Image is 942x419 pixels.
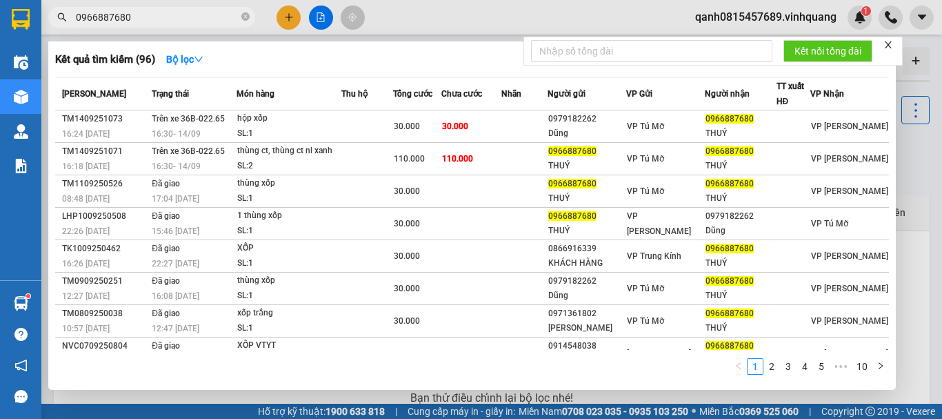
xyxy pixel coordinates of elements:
span: VP [PERSON_NAME] [627,211,691,236]
div: 0866916339 [548,242,625,256]
span: Món hàng [237,89,274,99]
span: VP Tú Mỡ [627,121,664,131]
div: SL: 1 [237,224,341,239]
div: KHÁCH HÀNG [548,256,625,271]
button: Bộ lọcdown [155,48,214,70]
span: 30.000 [394,284,420,293]
li: 5 [813,358,830,375]
span: 16:08 [DATE] [152,291,199,301]
span: 12:47 [DATE] [152,324,199,333]
a: 5 [814,359,829,374]
span: 16:30 - 14/09 [152,129,201,139]
span: search [57,12,67,22]
span: close [883,40,893,50]
div: TM0809250038 [62,306,148,321]
input: Tìm tên, số ĐT hoặc mã đơn [76,10,239,25]
span: 16:24 [DATE] [62,129,110,139]
img: solution-icon [14,159,28,173]
img: warehouse-icon [14,296,28,311]
span: VP Tú Mỡ [627,316,664,326]
span: VP [PERSON_NAME] [811,284,888,293]
div: SL: 1 [237,126,341,142]
div: TK1009250462 [62,242,148,256]
div: XỐP VTYT [237,338,341,353]
div: THUÝ [705,191,775,206]
div: THUÝ [548,224,625,238]
a: 3 [781,359,796,374]
div: THUÝ [705,289,775,303]
span: 0966887680 [705,114,754,124]
div: 0971361802 [548,306,625,321]
span: 0966887680 [548,146,597,156]
span: VP Trung Kính [627,251,681,261]
li: Previous Page [730,358,747,375]
span: 30.000 [394,349,420,358]
div: 0979182262 [548,274,625,289]
div: THUÝ [705,159,775,173]
span: question-circle [14,328,28,341]
span: VP Gửi [626,89,652,99]
a: 1 [748,359,763,374]
span: 30.000 [394,316,420,326]
span: 30.000 [394,121,420,131]
span: 10:57 [DATE] [62,324,110,333]
span: 30.000 [442,121,468,131]
span: VP Tú Mỡ [811,219,848,228]
div: THUÝ [548,159,625,173]
div: thùng xốp [237,273,341,289]
span: 22:26 [DATE] [62,226,110,236]
li: 2 [763,358,780,375]
div: 0914548038 [548,339,625,353]
span: Đã giao [152,341,180,351]
img: warehouse-icon [14,55,28,70]
span: 30.000 [394,219,420,228]
a: 4 [797,359,812,374]
span: 30.000 [394,251,420,261]
div: NVC0709250804 [62,339,148,353]
sup: 1 [26,294,30,298]
div: 0979182262 [705,209,775,224]
span: 0966887680 [705,276,754,286]
span: Tổng cước [393,89,432,99]
span: 0966887680 [705,341,754,351]
span: 0966887680 [705,309,754,318]
span: [PERSON_NAME] [62,89,126,99]
span: Thu hộ [341,89,368,99]
div: SL: 1 [237,321,341,336]
div: TM1109250526 [62,177,148,191]
span: notification [14,359,28,372]
span: 0966887680 [548,179,597,188]
span: VP [PERSON_NAME] [811,316,888,326]
img: warehouse-icon [14,124,28,139]
div: TM1409251071 [62,144,148,159]
span: Trạng thái [152,89,189,99]
span: 12:27 [DATE] [62,291,110,301]
div: [PERSON_NAME] [548,321,625,335]
div: THUÝ [705,256,775,271]
span: right [876,362,885,370]
li: Next Page [872,358,889,375]
span: Đã giao [152,179,180,188]
li: 10 [852,358,872,375]
div: SL: 1 [237,289,341,304]
span: 110.000 [442,154,473,164]
span: VP [PERSON_NAME] [811,121,888,131]
div: hộp xốp [237,111,341,126]
span: 16:26 [DATE] [62,259,110,269]
div: LHP1009250508 [62,209,148,224]
div: thùng xốp [237,176,341,191]
div: XỐP [237,241,341,256]
span: left [734,362,743,370]
button: Kết nối tổng đài [783,40,872,62]
span: Người nhận [705,89,750,99]
span: close-circle [241,11,250,24]
span: ••• [830,358,852,375]
h3: Kết quả tìm kiếm ( 96 ) [55,52,155,67]
a: 10 [852,359,872,374]
span: Đã giao [152,244,180,253]
span: 08:48 [DATE] [62,194,110,204]
span: Nhãn [501,89,521,99]
span: Chưa cước [441,89,482,99]
span: VP Nhận [810,89,844,99]
span: VP Tú Mỡ [627,154,664,164]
